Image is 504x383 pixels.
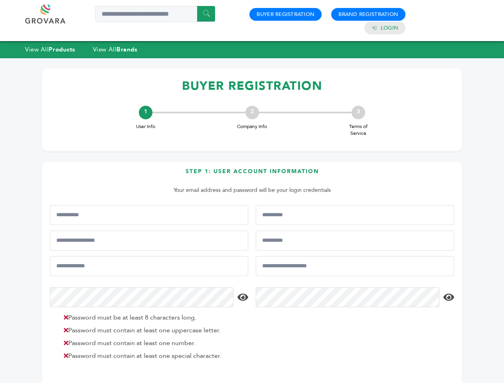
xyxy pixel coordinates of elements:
[130,123,162,130] span: User Info
[245,106,259,119] div: 2
[60,313,246,322] li: Password must be at least 8 characters long.
[95,6,215,22] input: Search a product or brand...
[50,287,233,307] input: Password*
[50,256,248,276] input: Email Address*
[49,45,75,53] strong: Products
[256,287,439,307] input: Confirm Password*
[338,11,398,18] a: Brand Registration
[50,231,248,251] input: Mobile Phone Number
[381,24,398,32] a: Login
[117,45,137,53] strong: Brands
[93,45,138,53] a: View AllBrands
[50,168,454,182] h3: Step 1: User Account Information
[256,256,454,276] input: Confirm Email Address*
[139,106,152,119] div: 1
[50,74,454,98] h1: BUYER REGISTRATION
[60,351,246,361] li: Password must contain at least one special character.
[342,123,374,137] span: Terms of Service
[50,205,248,225] input: First Name*
[25,45,75,53] a: View AllProducts
[352,106,365,119] div: 3
[256,231,454,251] input: Job Title*
[257,11,314,18] a: Buyer Registration
[236,123,268,130] span: Company Info
[54,186,450,195] p: Your email address and password will be your login credentials
[256,205,454,225] input: Last Name*
[60,326,246,335] li: Password must contain at least one uppercase letter.
[60,338,246,348] li: Password must contain at least one number.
